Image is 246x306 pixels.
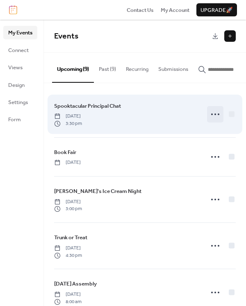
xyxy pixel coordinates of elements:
span: Book Fair [54,148,76,156]
span: 4:30 pm [54,252,82,259]
span: 3:00 pm [54,205,82,213]
a: [DATE] Assembly [54,279,97,288]
a: My Events [3,26,37,39]
span: Events [54,29,78,44]
span: Design [8,81,25,89]
span: [DATE] [54,198,82,206]
span: Settings [8,98,28,107]
a: Settings [3,95,37,109]
span: Form [8,116,21,124]
a: [PERSON_NAME]'s Ice Cream Night [54,187,141,196]
a: Views [3,61,37,74]
span: [DATE] [54,159,81,166]
a: Form [3,113,37,126]
button: Upgrade🚀 [196,3,237,16]
a: Design [3,78,37,91]
img: logo [9,5,17,14]
span: 3:30 pm [54,120,82,127]
span: Views [8,63,23,72]
span: [DATE] [54,113,82,120]
button: Past (9) [94,53,121,82]
span: [DATE] [54,291,82,298]
a: Book Fair [54,148,76,157]
span: [PERSON_NAME]'s Ice Cream Night [54,187,141,195]
span: Connect [8,46,29,54]
a: My Account [161,6,189,14]
span: Upgrade 🚀 [200,6,233,14]
button: Submissions [153,53,193,82]
span: [DATE] Assembly [54,280,97,288]
span: Spooktacular Principal Chat [54,102,121,110]
a: Connect [3,43,37,57]
span: [DATE] [54,245,82,252]
span: My Events [8,29,32,37]
a: Contact Us [127,6,154,14]
a: Spooktacular Principal Chat [54,102,121,111]
button: Upcoming (9) [52,53,94,82]
button: Recurring [121,53,153,82]
a: Trunk or Treat [54,233,87,242]
span: 8:00 am [54,298,82,306]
